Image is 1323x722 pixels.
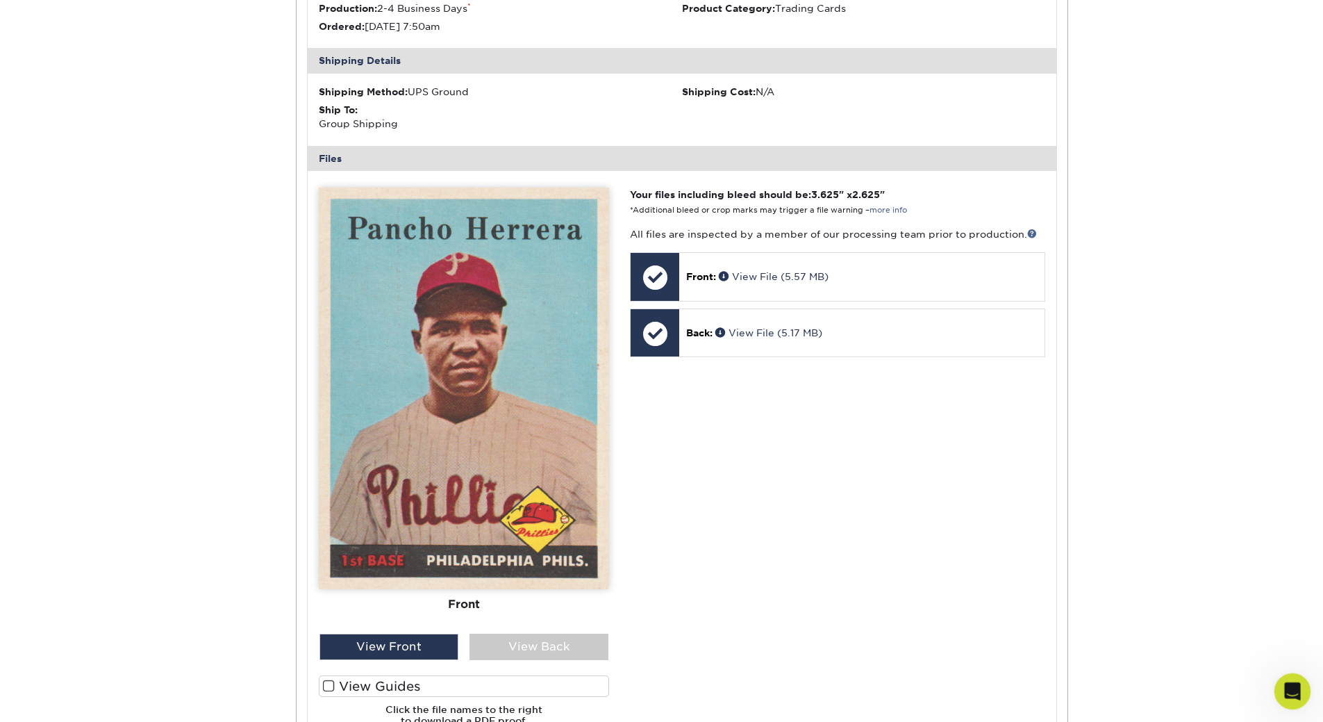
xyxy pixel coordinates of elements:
[319,634,458,660] div: View Front
[44,455,55,466] button: Emoji picker
[319,85,682,99] div: UPS Ground
[852,189,880,200] span: 2.625
[1274,673,1311,710] iframe: Intercom live chat
[40,8,62,30] img: Profile image for Erica
[869,206,907,215] a: more info
[682,86,756,97] strong: Shipping Cost:
[715,327,822,338] a: View File (5.17 MB)
[308,146,1056,171] div: Files
[682,85,1045,99] div: N/A
[22,455,33,466] button: Upload attachment
[686,327,713,338] span: Back:
[319,86,408,97] strong: Shipping Method:
[237,450,260,472] button: Send a message…
[630,206,907,215] small: *Additional bleed or crop marks may trigger a file warning –
[78,8,101,30] img: Profile image for Irene
[117,17,173,31] p: Back [DATE]
[319,1,682,15] li: 2-4 Business Days
[630,189,885,200] strong: Your files including bleed should be: " x "
[811,189,839,200] span: 3.625
[319,589,609,620] div: Front
[244,6,269,31] div: Close
[319,19,682,33] li: [DATE] 7:50am
[319,21,365,32] strong: Ordered:
[682,3,775,14] strong: Product Category:
[308,48,1056,73] div: Shipping Details
[719,271,829,282] a: View File (5.57 MB)
[686,271,716,282] span: Front:
[59,8,81,30] img: Profile image for Avery
[106,7,165,17] h1: Primoprint
[319,104,358,115] strong: Ship To:
[9,6,35,32] button: go back
[319,675,609,697] label: View Guides
[319,3,377,14] strong: Production:
[469,634,608,660] div: View Back
[319,103,682,131] div: Group Shipping
[12,340,266,450] textarea: Message…
[630,227,1045,241] p: All files are inspected by a member of our processing team prior to production.
[682,1,1045,15] li: Trading Cards
[217,6,244,32] button: Home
